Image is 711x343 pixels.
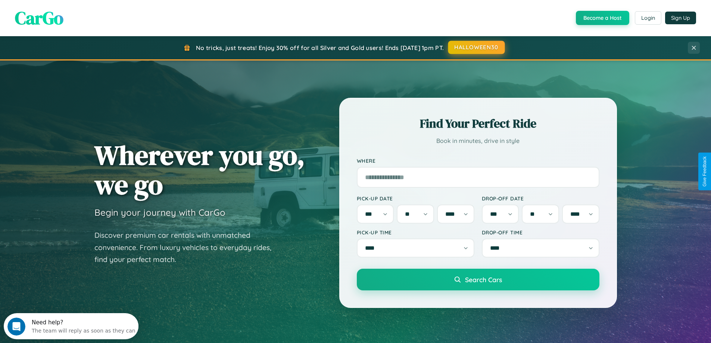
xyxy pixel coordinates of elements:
[448,41,505,54] button: HALLOWEEN30
[7,318,25,336] iframe: Intercom live chat
[702,156,707,187] div: Give Feedback
[28,6,132,12] div: Need help?
[482,229,599,236] label: Drop-off Time
[3,3,139,24] div: Open Intercom Messenger
[94,229,281,266] p: Discover premium car rentals with unmatched convenience. From luxury vehicles to everyday rides, ...
[357,195,474,202] label: Pick-up Date
[94,207,225,218] h3: Begin your journey with CarGo
[15,6,63,30] span: CarGo
[357,158,599,164] label: Where
[482,195,599,202] label: Drop-off Date
[357,115,599,132] h2: Find Your Perfect Ride
[665,12,696,24] button: Sign Up
[465,275,502,284] span: Search Cars
[357,135,599,146] p: Book in minutes, drive in style
[28,12,132,20] div: The team will reply as soon as they can
[94,140,305,199] h1: Wherever you go, we go
[4,313,138,339] iframe: Intercom live chat discovery launcher
[357,229,474,236] label: Pick-up Time
[576,11,629,25] button: Become a Host
[635,11,661,25] button: Login
[196,44,444,52] span: No tricks, just treats! Enjoy 30% off for all Silver and Gold users! Ends [DATE] 1pm PT.
[357,269,599,290] button: Search Cars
